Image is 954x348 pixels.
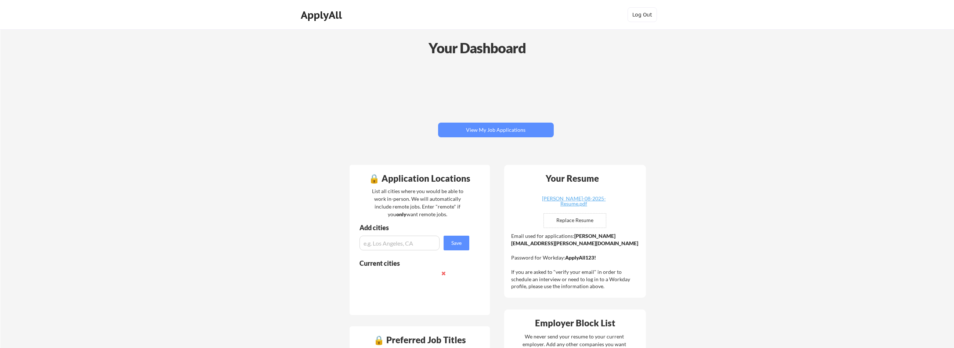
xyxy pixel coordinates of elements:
[438,123,554,137] button: View My Job Applications
[444,236,469,250] button: Save
[511,233,638,246] strong: [PERSON_NAME][EMAIL_ADDRESS][PERSON_NAME][DOMAIN_NAME]
[351,174,488,183] div: 🔒 Application Locations
[359,236,440,250] input: e.g. Los Angeles, CA
[359,224,471,231] div: Add cities
[359,260,461,267] div: Current cities
[530,196,618,207] a: [PERSON_NAME]-08-2025-Resume.pdf
[628,7,657,22] button: Log Out
[536,174,609,183] div: Your Resume
[351,336,488,344] div: 🔒 Preferred Job Titles
[301,9,344,21] div: ApplyAll
[507,319,644,327] div: Employer Block List
[396,211,406,217] strong: only
[367,187,468,218] div: List all cities where you would be able to work in-person. We will automatically include remote j...
[565,254,596,261] strong: ApplyAll123!
[511,232,641,290] div: Email used for applications: Password for Workday: If you are asked to "verify your email" in ord...
[530,196,618,206] div: [PERSON_NAME]-08-2025-Resume.pdf
[1,37,954,58] div: Your Dashboard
